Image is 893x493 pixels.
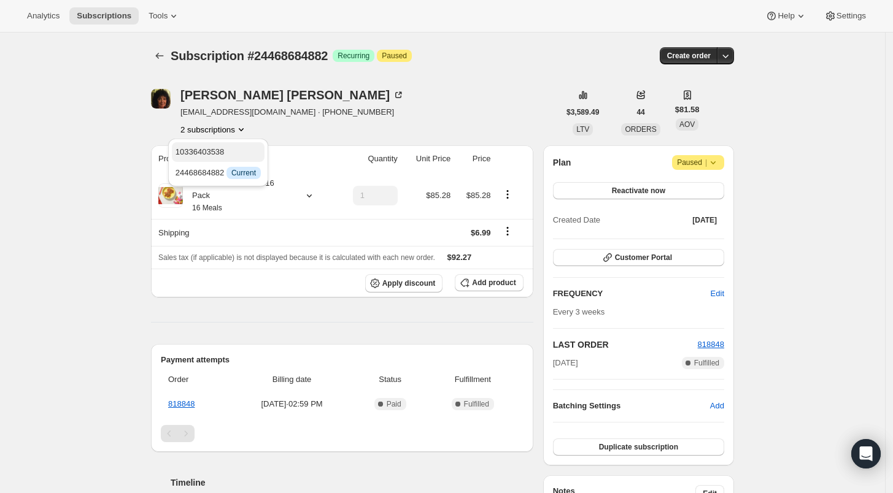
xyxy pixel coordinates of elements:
[365,274,443,292] button: Apply discount
[151,89,171,109] span: Regina Quinn
[711,288,724,300] span: Edit
[382,51,407,61] span: Paused
[705,158,707,167] span: |
[553,249,724,266] button: Customer Portal
[464,399,489,409] span: Fulfilled
[817,7,873,25] button: Settings
[466,191,491,200] span: $85.28
[338,51,369,61] span: Recurring
[553,288,711,300] h2: FREQUENCY
[685,212,724,229] button: [DATE]
[625,125,656,134] span: ORDERS
[710,400,724,412] span: Add
[176,147,225,156] span: 10336403538
[141,7,187,25] button: Tools
[151,145,336,172] th: Product
[69,7,139,25] button: Subscriptions
[576,125,589,134] span: LTV
[161,425,524,442] nav: Pagination
[149,11,168,21] span: Tools
[703,396,732,416] button: Add
[553,400,710,412] h6: Batching Settings
[629,104,652,121] button: 44
[553,338,698,351] h2: LAST ORDER
[660,47,718,64] button: Create order
[566,107,599,117] span: $3,589.49
[180,123,247,136] button: Product actions
[401,145,454,172] th: Unit Price
[231,168,256,178] span: Current
[168,399,195,408] a: 818848
[599,442,678,452] span: Duplicate subscription
[158,253,435,262] span: Sales tax (if applicable) is not displayed because it is calculated with each new order.
[615,253,672,262] span: Customer Portal
[472,278,516,288] span: Add product
[667,51,711,61] span: Create order
[471,228,491,237] span: $6.99
[233,373,351,386] span: Billing date
[77,11,131,21] span: Subscriptions
[161,354,524,366] h2: Payment attempts
[176,168,261,177] span: 24468684882
[553,156,571,169] h2: Plan
[336,145,401,172] th: Quantity
[382,278,436,288] span: Apply discount
[171,476,533,489] h2: Timeline
[559,104,606,121] button: $3,589.49
[758,7,814,25] button: Help
[180,89,404,101] div: [PERSON_NAME] [PERSON_NAME]
[553,182,724,199] button: Reactivate now
[837,11,866,21] span: Settings
[180,106,404,118] span: [EMAIL_ADDRESS][DOMAIN_NAME] · [PHONE_NUMBER]
[553,438,724,456] button: Duplicate subscription
[447,253,472,262] span: $92.27
[426,191,450,200] span: $85.28
[171,49,328,63] span: Subscription #24468684882
[703,284,732,304] button: Edit
[387,399,401,409] span: Paid
[20,7,67,25] button: Analytics
[161,366,230,393] th: Order
[151,219,336,246] th: Shipping
[151,47,168,64] button: Subscriptions
[233,398,351,410] span: [DATE] · 02:59 PM
[172,142,265,162] button: 10336403538
[498,188,517,201] button: Product actions
[455,274,523,291] button: Add product
[454,145,494,172] th: Price
[851,439,881,468] div: Open Intercom Messenger
[636,107,644,117] span: 44
[692,215,717,225] span: [DATE]
[27,11,60,21] span: Analytics
[675,104,700,116] span: $81.58
[694,358,719,368] span: Fulfilled
[677,156,719,169] span: Paused
[553,214,600,226] span: Created Date
[698,338,724,351] button: 818848
[612,186,665,196] span: Reactivate now
[553,357,578,369] span: [DATE]
[778,11,794,21] span: Help
[553,307,605,316] span: Every 3 weeks
[358,373,422,386] span: Status
[498,224,517,238] button: Shipping actions
[192,204,222,212] small: 16 Meals
[679,120,695,129] span: AOV
[698,340,724,349] a: 818848
[172,163,265,183] button: 24468684882 InfoCurrent
[430,373,516,386] span: Fulfillment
